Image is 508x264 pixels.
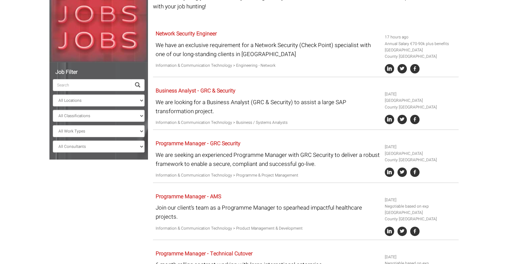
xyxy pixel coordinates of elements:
[156,203,380,221] p: Join our client’s team as a Programme Manager to spearhead impactful healthcare projects.
[156,98,380,116] p: We are looking for a Business Analyst (GRC & Security) to assist a large SAP transformation project.
[156,172,380,179] p: Information & Communication Technology > Programme & Project Management
[385,210,456,222] li: [GEOGRAPHIC_DATA] County [GEOGRAPHIC_DATA]
[53,69,145,75] h5: Job Filter
[385,47,456,60] li: [GEOGRAPHIC_DATA] County [GEOGRAPHIC_DATA]
[385,91,456,97] li: [DATE]
[156,225,380,232] p: Information & Communication Technology > Product Management & Development
[156,250,252,258] a: Programme Manager - Technical Cutover
[156,62,380,69] p: Information & Communication Technology > Engineering - Network
[385,41,456,47] li: Annual Salary €70-90k plus benefits
[53,79,131,91] input: Search
[385,254,456,260] li: [DATE]
[385,203,456,210] li: Negotiable based on exp
[156,119,380,126] p: Information & Communication Technology > Business / Systems Analysts
[156,87,235,95] a: Business Analyst - GRC & Security
[156,193,221,201] a: Programme Manager - AMS
[385,34,456,40] li: 17 hours ago
[385,151,456,163] li: [GEOGRAPHIC_DATA] County [GEOGRAPHIC_DATA]
[156,140,240,148] a: Programme Manager - GRC Security
[156,41,380,59] p: We have an exclusive requirement for a Network Security (Check Point) specialist with one of our ...
[385,197,456,203] li: [DATE]
[385,97,456,110] li: [GEOGRAPHIC_DATA] County [GEOGRAPHIC_DATA]
[156,30,217,38] a: Network Security Engineer
[156,151,380,169] p: We are seeking an experienced Programme Manager with GRC Security to deliver a robust framework t...
[385,144,456,150] li: [DATE]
